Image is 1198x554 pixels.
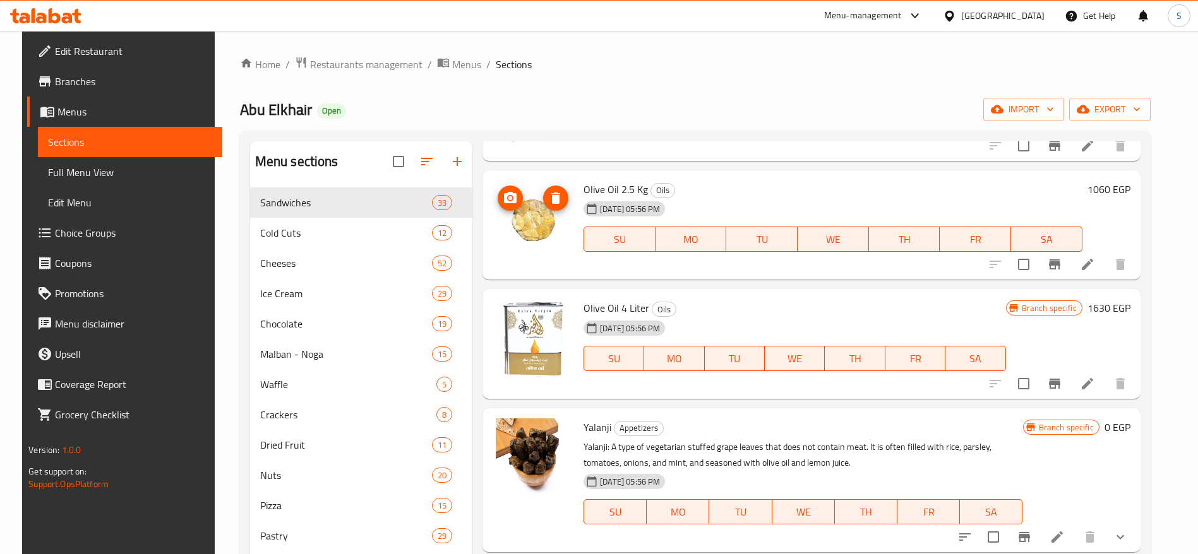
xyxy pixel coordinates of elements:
span: Select to update [1010,370,1037,397]
button: WE [798,227,869,252]
a: Menus [27,97,222,127]
h2: Menu sections [255,152,338,171]
span: [DATE] 05:56 PM [595,203,665,215]
span: Select to update [1010,251,1037,278]
div: Crackers [260,407,436,422]
div: items [432,498,452,513]
a: Choice Groups [27,218,222,248]
span: SA [950,350,1000,368]
span: TU [731,230,793,249]
span: Olive Oil 2.5 Kg [584,180,648,199]
div: Cheeses52 [250,248,473,278]
button: MO [647,499,709,524]
span: [DATE] 05:56 PM [595,322,665,334]
button: delete [1075,522,1105,552]
span: Sandwiches [260,195,432,210]
span: Olive Oil 4 Liter [584,298,649,317]
span: Oils [651,183,674,197]
span: 29 [433,530,452,542]
span: 19 [433,318,452,330]
li: / [486,57,491,72]
button: delete [1105,368,1135,399]
div: items [432,225,452,240]
a: Edit Menu [38,187,222,218]
button: upload picture [498,186,523,211]
button: delete [1105,249,1135,280]
button: TU [709,499,772,524]
span: Ice Cream [260,286,432,301]
span: import [993,102,1054,117]
span: Menu disclaimer [55,316,212,331]
span: Appetizers [614,421,663,435]
span: TH [830,350,880,368]
div: Dried Fruit [260,437,432,452]
a: Edit menu item [1080,376,1095,391]
img: Olive Oil 4 Liter [493,299,573,380]
button: SA [960,499,1022,524]
span: SA [1016,230,1077,249]
span: Select all sections [385,148,412,175]
span: Branches [55,74,212,89]
span: Edit Restaurant [55,44,212,59]
button: delete [1105,131,1135,161]
div: items [436,377,452,392]
span: SA [965,503,1017,521]
button: Branch-specific-item [1009,522,1039,552]
button: FR [885,346,945,371]
span: Coverage Report [55,377,212,392]
span: Waffle [260,377,436,392]
button: TU [705,346,765,371]
button: WE [772,499,835,524]
a: Edit menu item [1080,257,1095,272]
span: FR [890,350,940,368]
button: SA [1011,227,1082,252]
span: Open [317,105,346,116]
h6: 1630 EGP [1087,299,1130,317]
div: Pastry29 [250,521,473,551]
button: TH [835,499,897,524]
div: items [432,437,452,452]
span: MO [649,350,699,368]
span: FR [902,503,955,521]
div: Crackers8 [250,399,473,430]
span: Coupons [55,256,212,271]
span: Branch specific [1017,302,1082,314]
div: Oils [652,302,676,317]
span: Cold Cuts [260,225,432,240]
a: Support.OpsPlatform [28,476,109,492]
div: items [432,256,452,271]
button: TH [869,227,940,252]
button: SU [584,499,647,524]
span: S [1177,9,1182,23]
span: Pastry [260,528,432,543]
span: 1.0.0 [62,442,81,458]
span: 12 [433,227,452,239]
span: MO [661,230,722,249]
span: Choice Groups [55,225,212,240]
span: Yalanji [584,418,611,437]
span: Select to update [980,524,1007,550]
div: Oils [650,183,675,198]
a: Coupons [27,248,222,278]
div: Dried Fruit11 [250,430,473,460]
button: Branch-specific-item [1039,249,1070,280]
span: Pizza [260,498,432,513]
button: SA [945,346,1005,371]
div: items [432,528,452,543]
span: TH [874,230,935,249]
span: Upsell [55,346,212,362]
span: 5 [437,379,452,391]
div: Cold Cuts12 [250,218,473,248]
button: FR [897,499,960,524]
span: Menus [57,104,212,119]
span: Sections [48,134,212,150]
span: Full Menu View [48,165,212,180]
span: Promotions [55,286,212,301]
span: SU [589,350,639,368]
span: Sections [496,57,532,72]
button: FR [940,227,1011,252]
svg: Show Choices [1113,529,1128,545]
